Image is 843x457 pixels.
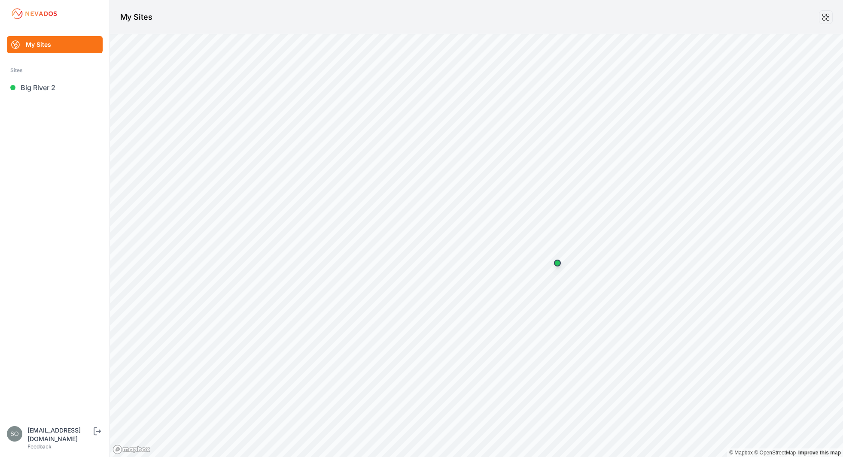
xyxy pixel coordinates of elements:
div: Map marker [549,254,566,272]
div: Sites [10,65,99,76]
canvas: Map [110,34,843,457]
a: Feedback [27,443,52,450]
a: My Sites [7,36,103,53]
div: [EMAIL_ADDRESS][DOMAIN_NAME] [27,426,92,443]
a: Mapbox logo [113,445,150,454]
img: Nevados [10,7,58,21]
a: Mapbox [729,450,753,456]
img: solvocc@solvenergy.com [7,426,22,442]
a: Big River 2 [7,79,103,96]
a: Map feedback [798,450,841,456]
a: OpenStreetMap [754,450,796,456]
h1: My Sites [120,11,152,23]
